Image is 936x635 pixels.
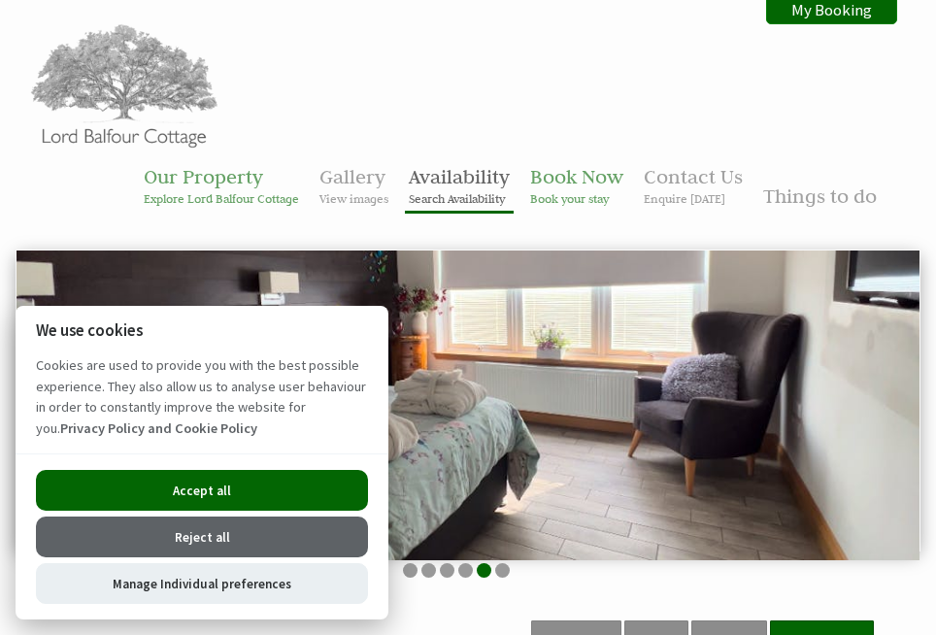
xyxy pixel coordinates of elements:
[319,164,388,206] a: GalleryView images
[530,164,623,206] a: Book NowBook your stay
[60,419,257,437] a: Privacy Policy and Cookie Policy
[409,164,510,206] a: AvailabilitySearch Availability
[644,191,743,206] small: Enquire [DATE]
[409,191,510,206] small: Search Availability
[27,23,221,151] img: Lord Balfour Cottage
[319,191,388,206] small: View images
[36,470,368,511] button: Accept all
[36,563,368,604] button: Manage Individual preferences
[763,184,877,209] a: Things to do
[644,164,743,206] a: Contact UsEnquire [DATE]
[530,191,623,206] small: Book your stay
[144,191,299,206] small: Explore Lord Balfour Cottage
[36,517,368,557] button: Reject all
[16,321,388,340] h2: We use cookies
[144,164,299,206] a: Our PropertyExplore Lord Balfour Cottage
[16,355,388,453] p: Cookies are used to provide you with the best possible experience. They also allow us to analyse ...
